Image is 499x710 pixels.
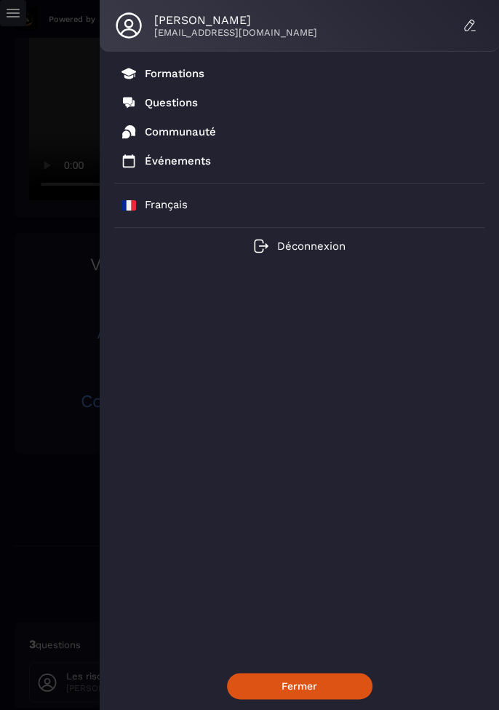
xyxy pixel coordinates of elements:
p: [EMAIL_ADDRESS][DOMAIN_NAME] [154,27,448,38]
p: Questions [145,96,198,109]
h3: [PERSON_NAME] [154,13,448,27]
p: Français [145,198,188,213]
p: Déconnexion [277,240,346,253]
p: Formations [145,67,204,80]
a: Questions [121,95,198,110]
button: Fermer [227,673,372,699]
p: Communauté [145,125,216,138]
p: Événements [145,154,211,167]
a: Communauté [121,125,216,139]
a: Événements [121,154,211,168]
a: Formations [121,66,204,81]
